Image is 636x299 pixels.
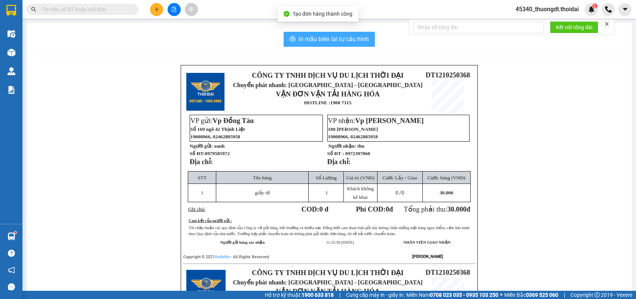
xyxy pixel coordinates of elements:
strong: COD: [302,205,328,213]
img: warehouse-icon [7,67,15,75]
img: phone-icon [605,6,612,13]
span: aim [189,7,194,12]
button: caret-down [618,3,632,16]
span: 30.000 [440,190,453,195]
span: Khách không kê khai [347,186,373,200]
span: DT1210250368 [425,71,470,79]
button: printerIn mẫu biên lai tự cấu hình [284,32,375,47]
strong: Số ĐT : [327,151,344,156]
span: copyright [594,292,600,298]
span: đ [467,205,470,213]
span: 19008966, 02462885958 [190,134,240,139]
span: check-circle [284,11,290,17]
span: 0 [401,190,404,195]
a: VeXeRe [215,255,229,259]
strong: CÔNG TY TNHH DỊCH VỤ DU LỊCH THỜI ĐẠI [7,6,67,30]
span: question-circle [8,250,15,257]
span: 0 [386,205,389,213]
strong: Số ĐT: [190,151,230,156]
span: 0 / [395,190,404,195]
strong: Người nhận: [328,143,356,149]
strong: 0369 525 060 [526,292,558,298]
span: 1 [201,190,204,195]
span: giấy tờ [255,190,270,195]
img: logo [3,27,4,65]
span: Vp [PERSON_NAME] [355,117,424,124]
span: DT1210250368 [425,268,470,276]
strong: 1900 633 818 [302,292,334,298]
span: Vp Đồng Tàu [212,117,254,124]
img: warehouse-icon [7,30,15,38]
span: Chuyển phát nhanh: [GEOGRAPHIC_DATA] - [GEOGRAPHIC_DATA] [233,279,423,286]
span: Số Lượng [316,175,337,181]
span: ⚪️ [500,293,502,296]
span: 11:25:58 [DATE] [326,240,354,244]
span: 0979585972 [205,151,230,156]
span: 0 đ [319,205,328,213]
strong: HOTLINE : [304,100,330,105]
strong: CÔNG TY TNHH DỊCH VỤ DU LỊCH THỜI ĐẠI [252,71,403,79]
span: VP gửi: [190,117,254,124]
span: In mẫu biên lai tự cấu hình [299,34,369,44]
button: aim [185,3,198,16]
u: Cam kết của người gửi : [189,219,232,223]
span: VP nhận: [328,117,424,124]
sup: 2 [592,3,597,9]
strong: NHÂN VIÊN GIAO NHẬN [403,240,450,244]
span: message [8,283,15,290]
strong: Địa chỉ: [327,158,351,166]
strong: 1900 7315 [330,100,352,105]
span: 30.000 [447,205,466,213]
button: plus [150,3,163,16]
button: Kết nối tổng đài [550,21,598,33]
strong: [PERSON_NAME] [412,254,443,259]
span: | [339,291,340,299]
span: 0972397060 [345,151,370,156]
span: Hỗ trợ kỹ thuật: [265,291,334,299]
span: 1 [325,190,328,195]
span: close [604,21,609,27]
strong: Người gửi hàng xác nhận [220,240,265,244]
span: oanh [214,143,224,149]
input: Nhập số tổng đài [413,21,544,33]
span: Cung cấp máy in - giấy in: [346,291,404,299]
span: Copyright © 2021 – All Rights Reserved [183,255,269,259]
span: caret-down [622,6,629,13]
span: notification [8,266,15,274]
span: file-add [171,7,177,12]
span: Tên hàng [253,175,272,181]
input: Tìm tên, số ĐT hoặc mã đơn [41,5,129,13]
img: warehouse-icon [7,49,15,56]
img: solution-icon [7,86,15,94]
strong: 0708 023 035 - 0935 103 250 [430,292,498,298]
strong: VẬN ĐƠN VẬN TẢI HÀNG HÓA [276,90,380,98]
span: 180 [PERSON_NAME] [328,126,378,132]
strong: Địa chỉ: [190,158,213,166]
span: 2 [593,3,596,9]
img: logo-vxr [6,5,16,16]
img: logo [186,73,224,111]
span: Miền Nam [406,291,498,299]
span: Kết nối tổng đài [556,23,592,31]
span: Tạo đơn hàng thành công [293,11,352,17]
span: Cước Lấy / Giao [382,175,417,181]
span: Cước hàng (VNĐ) [428,175,465,181]
span: thu [357,143,364,149]
span: Giá trị (VNĐ) [346,175,374,181]
button: file-add [168,3,181,16]
span: Tôi chấp thuận các quy định của Công ty về gửi hàng, bồi thường và khiếu nại. Đồng thời cam đoan ... [189,226,470,236]
img: icon-new-feature [588,6,595,13]
sup: 1 [14,231,16,234]
strong: CÔNG TY TNHH DỊCH VỤ DU LỊCH THỜI ĐẠI [252,269,403,277]
span: DT1210250365 [70,50,115,58]
span: 45340_thuongdt.thoidai [510,4,585,14]
span: search [31,7,36,12]
span: plus [154,7,159,12]
span: Ghi chú: [188,206,205,212]
strong: VẬN ĐƠN VẬN TẢI HÀNG HÓA [276,287,380,295]
span: printer [290,36,296,43]
span: Số 169 ngõ 42 Thịnh Liệt [190,126,245,132]
strong: Phí COD: đ [356,205,393,213]
span: Miền Bắc [504,291,558,299]
span: Chuyển phát nhanh: [GEOGRAPHIC_DATA] - [GEOGRAPHIC_DATA] [5,32,70,59]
